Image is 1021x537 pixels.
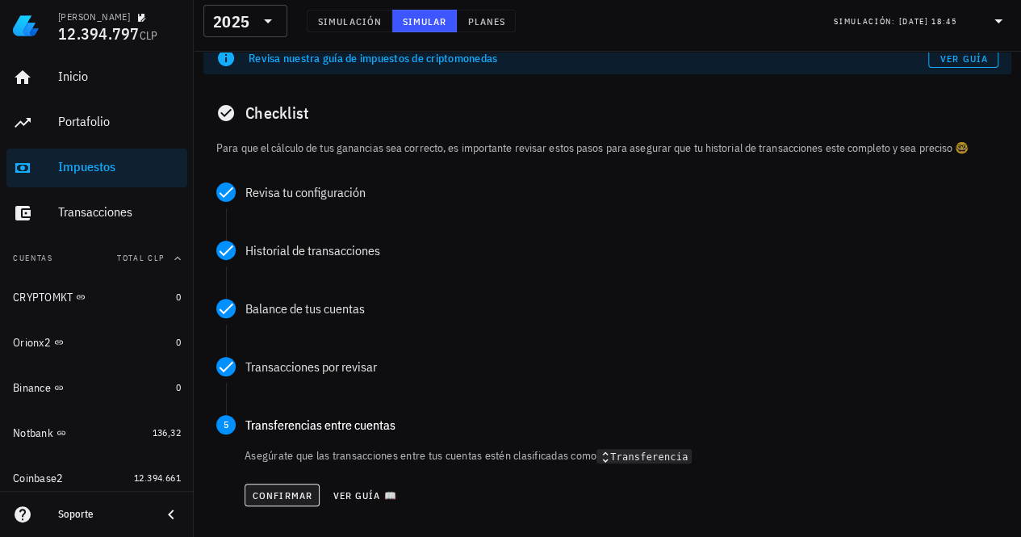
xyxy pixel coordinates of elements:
[307,10,392,32] button: Simulación
[58,10,130,23] div: [PERSON_NAME]
[140,28,158,43] span: CLP
[245,302,998,315] div: Balance de tus cuentas
[6,413,187,452] a: Notbank 136,32
[392,10,458,32] button: Simular
[245,360,998,373] div: Transacciones por revisar
[13,291,73,304] div: CRYPTOMKT
[58,204,181,220] div: Transacciones
[467,15,505,27] span: Planes
[58,159,181,174] div: Impuestos
[6,103,187,142] a: Portafolio
[176,381,181,393] span: 0
[317,15,382,27] span: Simulación
[596,449,692,464] code: Transferencia
[117,253,165,263] span: Total CLP
[213,14,249,30] div: 2025
[6,149,187,187] a: Impuestos
[58,23,140,44] span: 12.394.797
[939,52,988,65] span: Ver guía
[245,447,998,464] p: Asegúrate que las transacciones entre tus cuentas estén clasificadas como
[58,508,149,521] div: Soporte
[6,239,187,278] button: CuentasTotal CLP
[6,323,187,362] a: Orionx2 0
[13,426,53,440] div: Notbank
[58,69,181,84] div: Inicio
[6,194,187,233] a: Transacciones
[6,278,187,317] a: CRYPTOMKT 0
[402,15,447,27] span: Simular
[203,87,1011,139] div: Checklist
[834,10,898,31] div: Simulación:
[134,472,181,484] span: 12.394.661
[58,114,181,129] div: Portafolio
[333,489,397,501] span: Ver guía 📖
[203,5,287,37] div: 2025
[176,291,181,303] span: 0
[13,381,51,395] div: Binance
[245,244,998,257] div: Historial de transacciones
[245,186,998,199] div: Revisa tu configuración
[249,50,928,66] div: Revisa nuestra guía de impuestos de criptomonedas
[245,418,998,431] div: Transferencias entre cuentas
[13,472,63,485] div: Coinbase2
[153,426,181,438] span: 136,32
[252,489,312,501] span: Confirmar
[6,58,187,97] a: Inicio
[898,14,956,30] div: [DATE] 18:45
[176,336,181,348] span: 0
[6,368,187,407] a: Binance 0
[457,10,516,32] button: Planes
[928,48,998,68] a: Ver guía
[245,484,320,506] button: Confirmar
[13,336,51,350] div: Orionx2
[216,139,998,157] p: Para que el cálculo de tus ganancias sea correcto, es importante revisar estos pasos para asegura...
[216,415,236,434] span: 5
[824,6,1018,36] div: Simulación:[DATE] 18:45
[13,13,39,39] img: LedgiFi
[6,459,187,497] a: Coinbase2 12.394.661
[326,484,404,506] button: Ver guía 📖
